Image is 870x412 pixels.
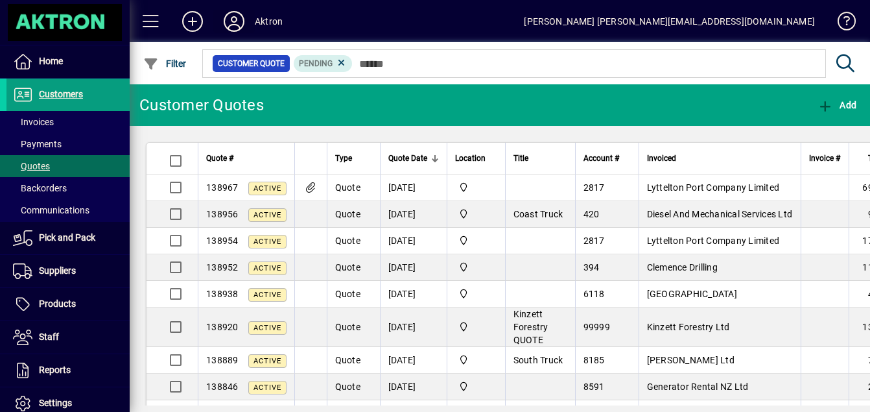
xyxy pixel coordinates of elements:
span: Central [455,180,497,195]
a: Quotes [6,155,130,177]
div: Location [455,151,497,165]
td: [DATE] [380,228,447,254]
td: [DATE] [380,254,447,281]
td: [DATE] [380,281,447,308]
span: Quote [335,289,360,299]
span: Pick and Pack [39,232,95,243]
span: Kinzett Forestry Ltd [647,322,730,332]
span: Active [253,324,281,332]
a: Knowledge Base [828,3,854,45]
span: 8185 [583,355,605,365]
span: Active [253,184,281,193]
div: Title [513,151,567,165]
a: Communications [6,199,130,221]
span: Backorders [13,183,67,193]
span: 2817 [583,236,605,246]
td: [DATE] [380,308,447,347]
span: Invoices [13,117,54,127]
span: Central [455,207,497,221]
span: Quote [335,322,360,332]
td: [DATE] [380,175,447,201]
span: Account # [583,151,619,165]
span: [PERSON_NAME] Ltd [647,355,735,365]
a: Products [6,288,130,321]
span: Communications [13,205,89,215]
span: [GEOGRAPHIC_DATA] [647,289,737,299]
span: Active [253,291,281,299]
td: [DATE] [380,347,447,374]
span: Central [455,234,497,248]
span: Quote Date [388,151,427,165]
span: Kinzett Forestry QUOTE [513,309,548,345]
span: 420 [583,209,600,219]
button: Add [172,10,213,33]
a: Invoices [6,111,130,133]
button: Profile [213,10,255,33]
a: Home [6,45,130,78]
button: Filter [140,52,190,75]
span: Products [39,298,76,309]
a: Suppliers [6,255,130,287]
a: Payments [6,133,130,155]
span: Customers [39,89,83,99]
mat-chip: Pending Status: Pending [294,55,353,72]
span: Type [335,151,352,165]
span: 99999 [583,322,610,332]
span: Quote [335,262,360,273]
span: 138956 [206,209,239,219]
span: Active [253,357,281,365]
span: Lyttelton Port Company Limited [647,236,780,246]
span: Central [455,320,497,334]
div: [PERSON_NAME] [PERSON_NAME][EMAIL_ADDRESS][DOMAIN_NAME] [524,11,815,32]
span: Central [455,260,497,274]
div: Account # [583,151,631,165]
span: Quote [335,355,360,365]
span: Quote [335,209,360,219]
span: 138967 [206,182,239,193]
td: [DATE] [380,201,447,228]
span: Filter [143,58,187,69]
div: Invoiced [647,151,793,165]
span: Quote # [206,151,233,165]
span: Invoice # [809,151,840,165]
span: 2817 [583,182,605,193]
div: Quote Date [388,151,439,165]
span: 138920 [206,322,239,332]
span: Settings [39,398,72,408]
span: 138954 [206,236,239,246]
span: 6118 [583,289,605,299]
span: Active [253,237,281,246]
span: Active [253,383,281,392]
a: Reports [6,354,130,387]
span: 138938 [206,289,239,299]
span: Customer Quote [218,57,285,70]
a: Pick and Pack [6,222,130,254]
span: Invoiced [647,151,676,165]
td: [DATE] [380,374,447,400]
span: Suppliers [39,265,76,276]
div: Customer Quotes [139,95,264,115]
span: Active [253,264,281,273]
span: Payments [13,139,62,149]
span: 138846 [206,382,239,392]
span: Clemence Drilling [647,262,718,273]
span: Pending [299,59,333,68]
a: Staff [6,321,130,354]
span: Staff [39,332,59,342]
span: Add [817,100,856,110]
span: Location [455,151,486,165]
span: Active [253,211,281,219]
span: South Truck [513,355,563,365]
a: Backorders [6,177,130,199]
span: 394 [583,262,600,273]
span: Quote [335,236,360,246]
span: 138889 [206,355,239,365]
span: Lyttelton Port Company Limited [647,182,780,193]
span: 138952 [206,262,239,273]
span: 8591 [583,382,605,392]
span: Central [455,380,497,394]
span: Quote [335,182,360,193]
span: Coast Truck [513,209,563,219]
div: Aktron [255,11,283,32]
span: Title [513,151,528,165]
